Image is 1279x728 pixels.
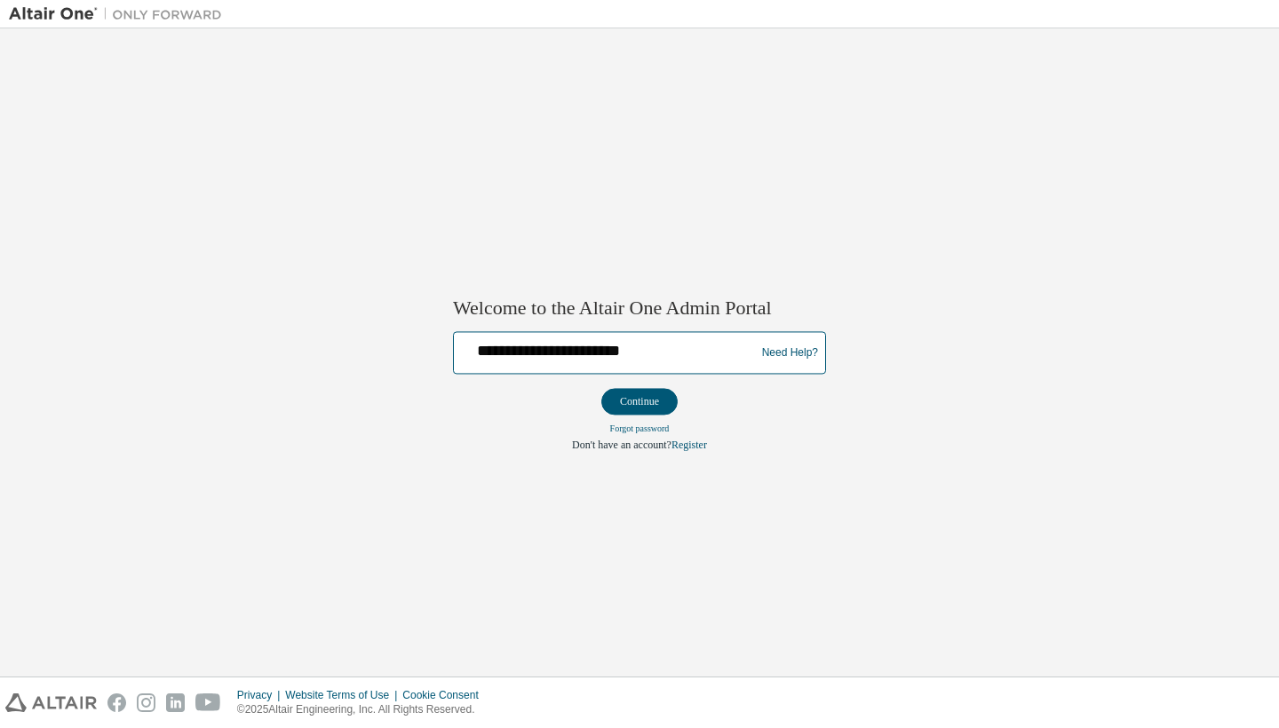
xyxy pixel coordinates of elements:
[572,439,671,452] span: Don't have an account?
[402,688,489,702] div: Cookie Consent
[195,693,221,712] img: youtube.svg
[137,693,155,712] img: instagram.svg
[453,296,826,320] h2: Welcome to the Altair One Admin Portal
[285,688,402,702] div: Website Terms of Use
[5,693,97,712] img: altair_logo.svg
[601,389,678,415] button: Continue
[166,693,185,712] img: linkedin.svg
[610,424,670,434] a: Forgot password
[237,702,489,717] p: © 2025 Altair Engineering, Inc. All Rights Reserved.
[237,688,285,702] div: Privacy
[762,352,818,353] a: Need Help?
[107,693,126,712] img: facebook.svg
[671,439,707,452] a: Register
[9,5,231,23] img: Altair One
